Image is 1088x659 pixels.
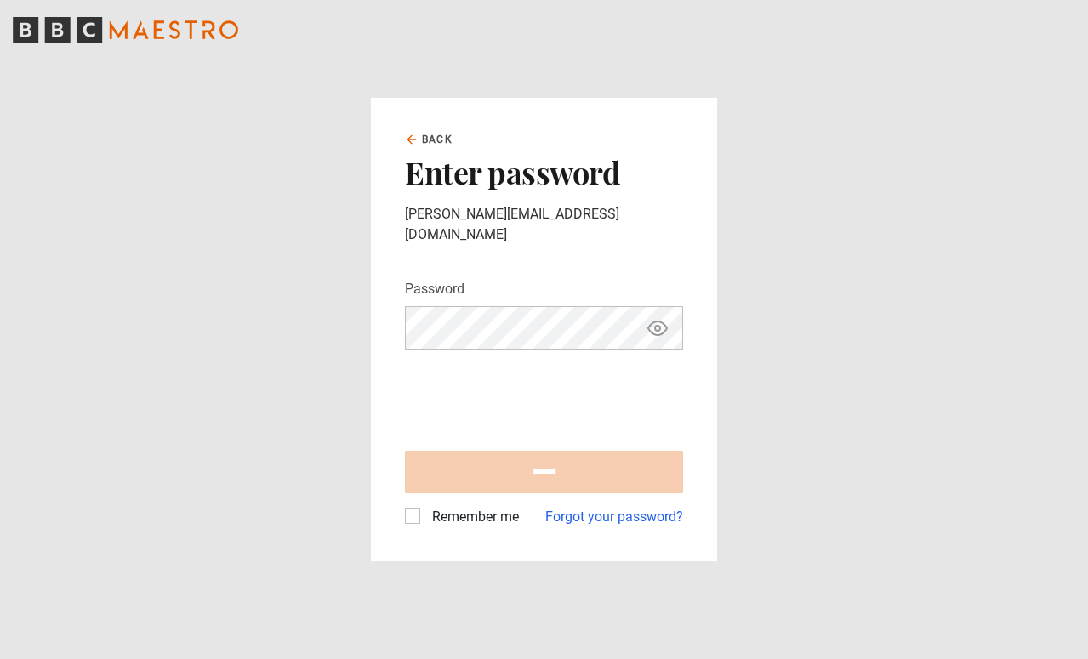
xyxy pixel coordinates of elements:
[405,364,664,430] iframe: reCAPTCHA
[422,132,453,147] span: Back
[405,279,464,299] label: Password
[545,507,683,527] a: Forgot your password?
[405,132,453,147] a: Back
[405,204,683,245] p: [PERSON_NAME][EMAIL_ADDRESS][DOMAIN_NAME]
[425,507,519,527] label: Remember me
[643,314,672,344] button: Show password
[405,154,683,190] h2: Enter password
[13,17,238,43] svg: BBC Maestro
